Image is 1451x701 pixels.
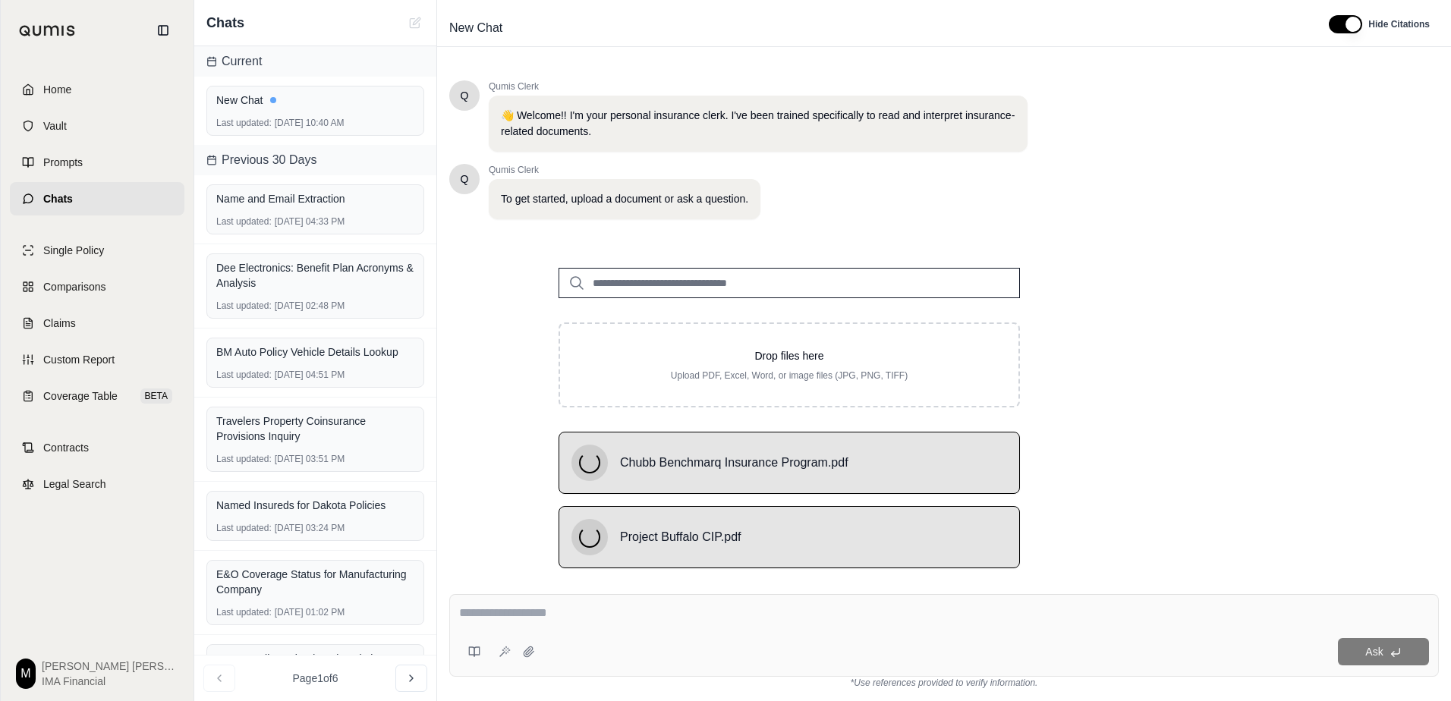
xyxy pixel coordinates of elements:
span: Last updated: [216,453,272,465]
span: Vault [43,118,67,134]
a: Coverage TableBETA [10,379,184,413]
span: Prompts [43,155,83,170]
div: [DATE] 01:02 PM [216,606,414,618]
span: New Chat [443,16,508,40]
div: M [16,659,36,689]
div: [DATE] 02:48 PM [216,300,414,312]
a: Vault [10,109,184,143]
span: Legal Search [43,476,106,492]
button: Ask [1338,638,1429,665]
a: Claims [10,306,184,340]
button: New Chat [406,14,424,32]
div: [DATE] 04:51 PM [216,369,414,381]
a: Contracts [10,431,184,464]
div: Travelers Property Coinsurance Provisions Inquiry [216,413,414,444]
span: Hide Citations [1368,18,1430,30]
div: Name and Email Extraction [216,191,414,206]
p: To get started, upload a document or ask a question. [501,191,748,207]
span: Chats [206,12,244,33]
span: Project Buffalo CIP.pdf [620,528,741,546]
span: Ask [1365,646,1383,658]
div: E&O Coverage Status for Manufacturing Company [216,567,414,597]
span: Hello [461,171,469,187]
div: *Use references provided to verify information. [449,677,1439,689]
span: Hello [461,88,469,103]
button: Collapse sidebar [151,18,175,42]
span: Single Policy [43,243,104,258]
div: New Chat [216,93,414,108]
p: Drop files here [584,348,994,363]
span: Page 1 of 6 [293,671,338,686]
span: Last updated: [216,522,272,534]
span: BETA [140,388,172,404]
div: [DATE] 10:40 AM [216,117,414,129]
div: Named Insureds for Dakota Policies [216,498,414,513]
a: Home [10,73,184,106]
img: Qumis Logo [19,25,76,36]
a: Comparisons [10,270,184,303]
span: Chubb Benchmarq Insurance Program.pdf [620,454,848,472]
div: [DATE] 03:51 PM [216,453,414,465]
span: Home [43,82,71,97]
span: Qumis Clerk [489,80,1028,93]
span: Contracts [43,440,89,455]
div: [DATE] 04:33 PM [216,215,414,228]
span: Coverage Table [43,388,118,404]
div: Current [194,46,436,77]
div: BM Auto Policy Vehicle Details Lookup [216,344,414,360]
span: Last updated: [216,117,272,129]
a: Single Policy [10,234,184,267]
div: Edit Title [443,16,1311,40]
span: Last updated: [216,215,272,228]
span: Last updated: [216,369,272,381]
a: Chats [10,182,184,215]
span: Last updated: [216,300,272,312]
a: Legal Search [10,467,184,501]
span: [PERSON_NAME] [PERSON_NAME] [42,659,178,674]
span: Qumis Clerk [489,164,760,176]
span: Last updated: [216,606,272,618]
span: Chats [43,191,73,206]
a: Custom Report [10,343,184,376]
div: BM GL Policy: Inland Marine Limits [216,651,414,666]
a: Prompts [10,146,184,179]
div: Dee Electronics: Benefit Plan Acronyms & Analysis [216,260,414,291]
span: Custom Report [43,352,115,367]
span: Comparisons [43,279,105,294]
p: 👋 Welcome!! I'm your personal insurance clerk. I've been trained specifically to read and interpr... [501,108,1015,140]
div: Previous 30 Days [194,145,436,175]
span: IMA Financial [42,674,178,689]
span: Claims [43,316,76,331]
p: Upload PDF, Excel, Word, or image files (JPG, PNG, TIFF) [584,369,994,382]
div: [DATE] 03:24 PM [216,522,414,534]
